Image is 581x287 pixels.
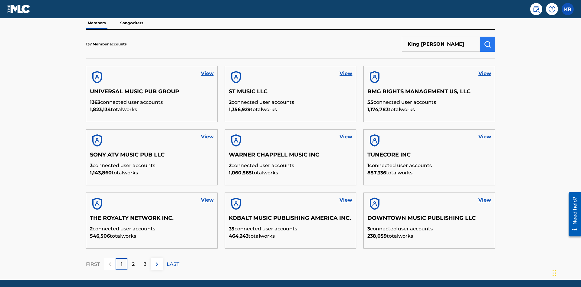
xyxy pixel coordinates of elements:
p: connected user accounts [90,99,214,106]
a: View [340,70,352,77]
img: account [229,196,243,211]
span: 546,506 [90,233,110,239]
span: 1,143,860 [90,170,112,176]
p: connected user accounts [90,225,214,233]
img: account [367,196,382,211]
p: connected user accounts [367,99,491,106]
span: 3 [367,226,370,232]
img: Search Works [484,41,491,48]
p: connected user accounts [229,225,353,233]
p: connected user accounts [367,162,491,169]
p: LAST [167,261,179,268]
a: View [201,70,214,77]
img: account [367,133,382,148]
p: 3 [144,261,146,268]
img: account [367,70,382,84]
h5: UNIVERSAL MUSIC PUB GROUP [90,88,214,99]
span: 35 [229,226,235,232]
h5: DOWNTOWN MUSIC PUBLISHING LLC [367,215,491,225]
p: total works [367,233,491,240]
div: Drag [553,264,556,282]
p: total works [229,169,353,176]
p: total works [367,106,491,113]
span: 2 [90,226,93,232]
iframe: Chat Widget [551,258,581,287]
span: 3 [90,163,93,168]
iframe: Resource Center [564,190,581,239]
p: connected user accounts [229,162,353,169]
p: FIRST [86,261,100,268]
p: connected user accounts [90,162,214,169]
div: User Menu [562,3,574,15]
img: help [548,5,556,13]
div: Help [546,3,558,15]
p: total works [229,233,353,240]
img: MLC Logo [7,5,31,13]
p: total works [229,106,353,113]
span: 238,059 [367,233,387,239]
img: account [90,196,104,211]
p: Songwriters [118,17,145,29]
a: View [340,196,352,204]
a: View [478,70,491,77]
p: 137 Member accounts [86,41,126,47]
img: right [153,261,161,268]
p: connected user accounts [367,225,491,233]
p: total works [90,169,214,176]
img: account [90,70,104,84]
span: 2 [229,163,231,168]
a: View [340,133,352,140]
h5: ST MUSIC LLC [229,88,353,99]
p: total works [90,233,214,240]
p: connected user accounts [229,99,353,106]
h5: SONY ATV MUSIC PUB LLC [90,151,214,162]
span: 1 [367,163,369,168]
input: Search Members [402,37,480,52]
p: total works [367,169,491,176]
p: Members [86,17,107,29]
span: 1,356,929 [229,107,251,112]
span: 464,243 [229,233,248,239]
img: account [90,133,104,148]
a: Public Search [530,3,542,15]
span: 1,174,783 [367,107,389,112]
img: search [533,5,540,13]
h5: THE ROYALTY NETWORK INC. [90,215,214,225]
a: View [201,133,214,140]
h5: WARNER CHAPPELL MUSIC INC [229,151,353,162]
p: 1 [121,261,123,268]
h5: BMG RIGHTS MANAGEMENT US, LLC [367,88,491,99]
h5: TUNECORE INC [367,151,491,162]
img: account [229,133,243,148]
a: View [478,196,491,204]
span: 1,060,565 [229,170,252,176]
a: View [201,196,214,204]
img: account [229,70,243,84]
p: total works [90,106,214,113]
span: 55 [367,99,373,105]
a: View [478,133,491,140]
h5: KOBALT MUSIC PUBLISHING AMERICA INC. [229,215,353,225]
span: 857,336 [367,170,386,176]
span: 2 [229,99,231,105]
span: 1,823,134 [90,107,111,112]
span: 1363 [90,99,100,105]
p: 2 [132,261,135,268]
